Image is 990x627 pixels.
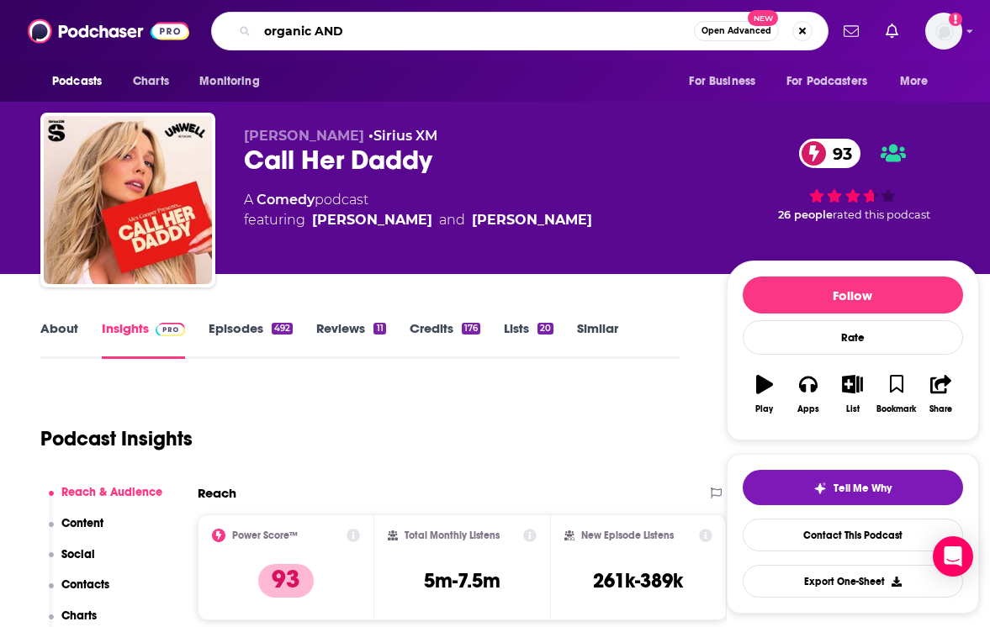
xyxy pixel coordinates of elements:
[244,128,364,144] span: [PERSON_NAME]
[49,577,110,609] button: Contacts
[919,364,962,424] button: Share
[156,323,185,336] img: Podchaser Pro
[888,66,950,97] button: open menu
[834,482,892,495] span: Tell Me Why
[410,320,480,359] a: Credits176
[743,519,963,551] a: Contact This Podcast
[813,482,827,495] img: tell me why sparkle
[312,210,432,230] a: Alex Cooper
[755,404,773,414] div: Play
[776,66,892,97] button: open menu
[694,21,779,41] button: Open AdvancedNew
[49,485,163,516] button: Reach & Audience
[316,320,385,359] a: Reviews11
[846,404,860,414] div: List
[537,323,553,335] div: 20
[49,516,104,547] button: Content
[122,66,179,97] a: Charts
[439,210,465,230] span: and
[211,12,829,50] div: Search podcasts, credits, & more...
[44,116,212,284] img: Call Her Daddy
[837,17,866,45] a: Show notifications dropdown
[198,485,236,501] h2: Reach
[816,139,860,168] span: 93
[786,364,830,424] button: Apps
[373,323,385,335] div: 11
[40,66,124,97] button: open menu
[61,577,109,592] p: Contacts
[743,277,963,313] button: Follow
[61,485,162,499] p: Reach & Audience
[424,568,500,593] h3: 5m-7.5m
[879,17,905,45] a: Show notifications dropdown
[778,208,833,221] span: 26 people
[799,139,860,168] a: 93
[504,320,553,359] a: Lists20
[876,404,916,414] div: Bookmark
[272,323,293,335] div: 492
[28,15,189,47] img: Podchaser - Follow, Share and Rate Podcasts
[833,208,930,221] span: rated this podcast
[188,66,281,97] button: open menu
[373,128,437,144] a: Sirius XM
[405,530,500,541] h2: Total Monthly Listens
[49,547,96,578] button: Social
[748,10,778,26] span: New
[462,323,480,335] div: 176
[257,18,694,45] input: Search podcasts, credits, & more...
[743,320,963,355] div: Rate
[900,70,929,93] span: More
[701,27,771,35] span: Open Advanced
[577,320,618,359] a: Similar
[743,470,963,505] button: tell me why sparkleTell Me Why
[244,190,592,230] div: A podcast
[593,568,683,593] h3: 261k-389k
[925,13,962,50] span: Logged in as systemsteam
[209,320,293,359] a: Episodes492
[933,536,973,577] div: Open Intercom Messenger
[830,364,874,424] button: List
[61,609,97,623] p: Charts
[743,565,963,598] button: Export One-Sheet
[677,66,776,97] button: open menu
[727,128,979,232] div: 93 26 peoplerated this podcast
[581,530,674,541] h2: New Episode Listens
[797,404,819,414] div: Apps
[929,404,952,414] div: Share
[786,70,867,93] span: For Podcasters
[244,210,592,230] span: featuring
[232,530,298,541] h2: Power Score™
[257,192,315,208] a: Comedy
[949,13,962,26] svg: Add a profile image
[925,13,962,50] button: Show profile menu
[102,320,185,359] a: InsightsPodchaser Pro
[40,320,78,359] a: About
[199,70,259,93] span: Monitoring
[689,70,755,93] span: For Business
[61,547,95,561] p: Social
[875,364,919,424] button: Bookmark
[925,13,962,50] img: User Profile
[40,426,193,451] h1: Podcast Insights
[743,364,786,424] button: Play
[133,70,169,93] span: Charts
[368,128,437,144] span: •
[61,516,103,530] p: Content
[258,564,314,598] p: 93
[472,210,592,230] a: Sofia Franklyn
[52,70,102,93] span: Podcasts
